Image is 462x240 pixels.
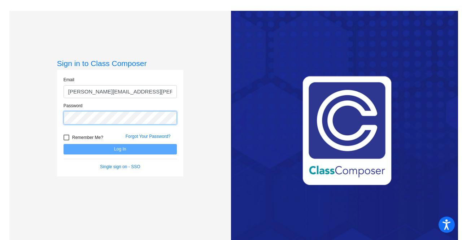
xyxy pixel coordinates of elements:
label: Email [64,77,74,83]
span: Remember Me? [72,133,103,142]
a: Single sign on - SSO [100,164,140,169]
a: Forgot Your Password? [126,134,171,139]
h3: Sign in to Class Composer [57,59,183,68]
button: Log In [64,144,177,154]
label: Password [64,102,83,109]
